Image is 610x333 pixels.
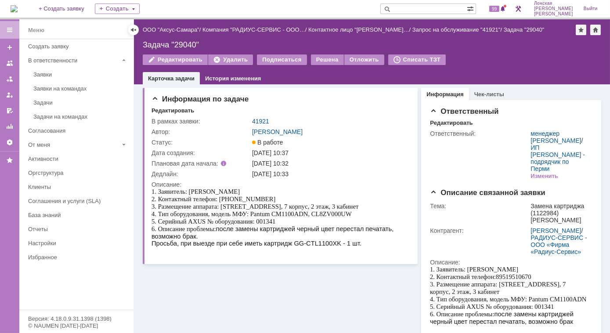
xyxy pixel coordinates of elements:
div: Редактировать [152,107,194,114]
a: ООО "Аксус-Самара" [143,26,199,33]
div: В ответственности [28,57,119,64]
div: [DATE] 10:32 [252,160,406,167]
a: Оргструктура [25,166,132,180]
div: Дедлайн: [152,170,250,177]
div: Дата создания: [152,149,250,156]
a: Отчеты [25,222,132,236]
a: [PERSON_NAME] [252,128,303,135]
div: Заявки [33,71,128,78]
div: Версия: 4.18.0.9.31.1398 (1398) [28,316,125,322]
div: Создать [95,4,140,14]
div: Задачи [33,99,128,106]
div: Тема: [430,203,529,210]
div: [DATE] 10:37 [252,149,406,156]
div: / [531,227,589,255]
span: Ответственный [430,107,498,116]
a: Запрос на обслуживание "41921" [412,26,501,33]
a: Мои заявки [3,88,17,102]
a: Задачи на командах [30,110,132,123]
a: Клиенты [25,180,132,194]
a: РАДИУС-СЕРВИС - ООО «Фирма «Радиус-Сервис» [531,234,587,255]
a: Согласования [25,124,132,138]
a: Информация [426,91,463,98]
div: Меню [28,25,44,36]
div: Клиенты [28,184,128,190]
a: Контактное лицо "[PERSON_NAME]… [308,26,409,33]
div: Автор: [152,128,250,135]
div: [DATE] 10:33 [252,170,406,177]
a: ИП [PERSON_NAME] - подрядчик по Перми [531,144,585,172]
span: [PERSON_NAME] [534,6,573,11]
a: История изменения [205,75,261,82]
a: Задачи [30,96,132,109]
a: Активности [25,152,132,166]
a: Мои согласования [3,104,17,118]
span: [PERSON_NAME] [534,11,573,17]
a: 41921 [252,118,269,125]
div: Контрагент: [430,227,529,234]
div: / [143,26,202,33]
span: Расширенный поиск [467,4,476,12]
a: менеджер [PERSON_NAME] [531,130,581,144]
div: / [531,130,589,172]
img: logo [11,5,18,12]
div: Сделать домашней страницей [590,25,601,35]
div: / [308,26,412,33]
a: Заявки в моей ответственности [3,72,17,86]
a: [PERSON_NAME] [531,227,581,234]
div: Истекае [4,11,128,18]
a: Создать заявку [25,40,132,53]
div: Изменить [531,173,558,180]
div: Ответственный: [430,130,529,137]
a: Карточка задачи [148,75,195,82]
div: Добрый день. [4,4,128,11]
div: Плановая дата начала: [152,160,240,167]
div: База знаний [28,212,128,218]
div: Описание: [430,259,591,266]
div: Создать заявку [28,43,128,50]
a: Отчеты [3,119,17,134]
a: Чек-листы [474,91,504,98]
div: Соглашения и услуги (SLA) [28,198,128,204]
div: Статус: [152,139,250,146]
a: Перейти на домашнюю страницу [11,5,18,12]
div: / [202,26,308,33]
a: Настройки [25,236,132,250]
span: Информация по задаче [152,95,249,103]
div: Замена картриджа (1122984) [PERSON_NAME] [531,203,589,224]
span: , [18,75,19,80]
a: Компания "РАДИУС-СЕРВИС - ООО… [202,26,305,33]
a: Заявки [30,68,132,81]
a: Перейти в интерфейс администратора [513,4,523,14]
span: Лонская [534,1,573,6]
div: Описание: [152,181,408,188]
div: Избранное [28,254,119,261]
span: Описание связанной заявки [430,188,545,197]
div: Добавить в избранное [576,25,586,35]
span: В работе [252,139,283,146]
div: В рамках заявки: [152,118,250,125]
a: Заявки на командах [3,56,17,70]
div: Настройки [28,240,128,246]
div: Активности [28,156,128,162]
div: Отчеты [28,226,128,232]
a: Настройки [3,135,17,149]
div: Заявки на командах [33,85,128,92]
div: Задачи на командах [33,113,128,120]
a: Создать заявку [3,40,17,54]
div: © NAUMEN [DATE]-[DATE] [28,323,125,329]
div: Задача "29040" [143,40,601,49]
span: 99 [489,6,499,12]
span: 89519510670 [66,7,101,14]
a: База знаний [25,208,132,222]
a: Заявки на командах [30,82,132,95]
div: Редактировать [430,119,473,127]
a: Соглашения и услуги (SLA) [25,194,132,208]
div: От меня [28,141,119,148]
div: / [412,26,504,33]
div: Оргструктура [28,170,128,176]
div: Согласования [28,127,128,134]
div: Задача "29040" [504,26,545,33]
div: Скрыть меню [128,25,139,35]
